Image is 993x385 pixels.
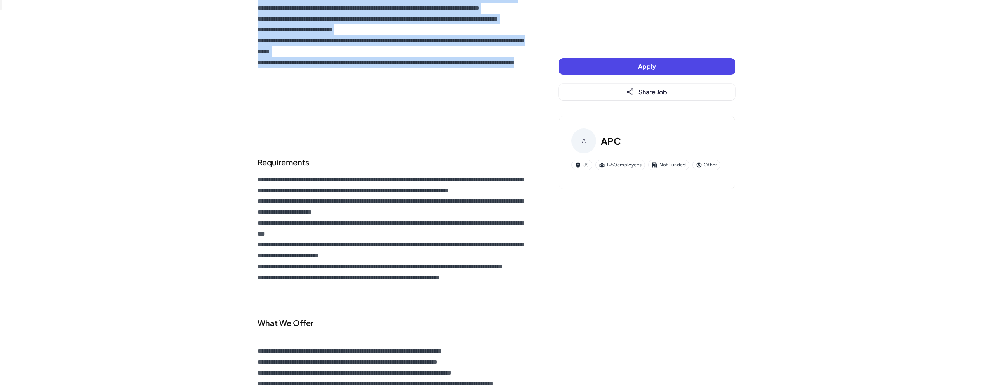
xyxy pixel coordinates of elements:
h3: APC [601,134,621,148]
button: Apply [559,58,735,75]
div: What We Offer [258,317,528,329]
div: A [571,128,596,153]
button: Share Job [559,84,735,100]
h2: Requirements [258,156,528,168]
div: Other [692,160,720,170]
div: US [571,160,592,170]
div: 1-50 employees [595,160,645,170]
span: Share Job [638,88,667,96]
span: Apply [638,62,656,70]
div: Not Funded [648,160,689,170]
